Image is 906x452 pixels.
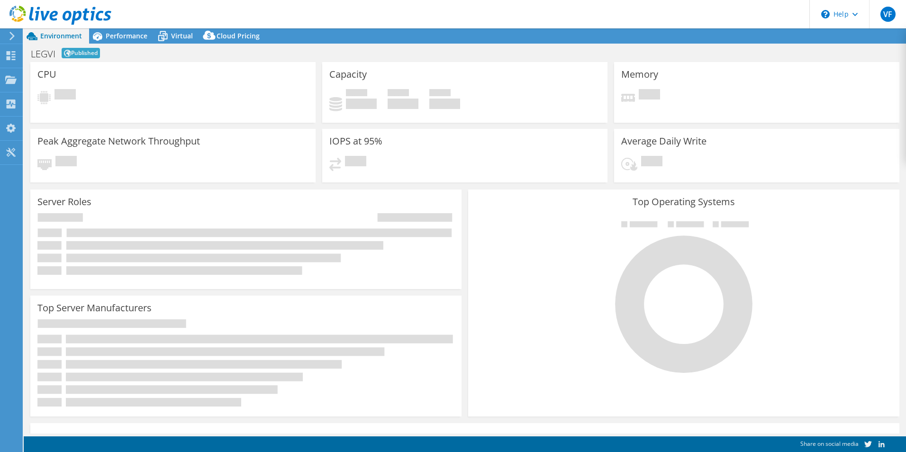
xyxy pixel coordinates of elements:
[106,31,147,40] span: Performance
[641,156,662,169] span: Pending
[346,89,367,99] span: Used
[31,49,55,59] h1: LEGVI
[37,69,56,80] h3: CPU
[346,99,377,109] h4: 0 GiB
[37,136,200,146] h3: Peak Aggregate Network Throughput
[54,89,76,102] span: Pending
[621,136,707,146] h3: Average Daily Write
[55,156,77,169] span: Pending
[388,89,409,99] span: Free
[37,197,91,207] h3: Server Roles
[429,99,460,109] h4: 0 GiB
[62,48,100,58] span: Published
[429,89,451,99] span: Total
[880,7,896,22] span: VF
[171,31,193,40] span: Virtual
[800,440,859,448] span: Share on social media
[37,303,152,313] h3: Top Server Manufacturers
[329,69,367,80] h3: Capacity
[639,89,660,102] span: Pending
[329,136,382,146] h3: IOPS at 95%
[345,156,366,169] span: Pending
[621,69,658,80] h3: Memory
[821,10,830,18] svg: \n
[40,31,82,40] span: Environment
[475,197,892,207] h3: Top Operating Systems
[388,99,418,109] h4: 0 GiB
[217,31,260,40] span: Cloud Pricing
